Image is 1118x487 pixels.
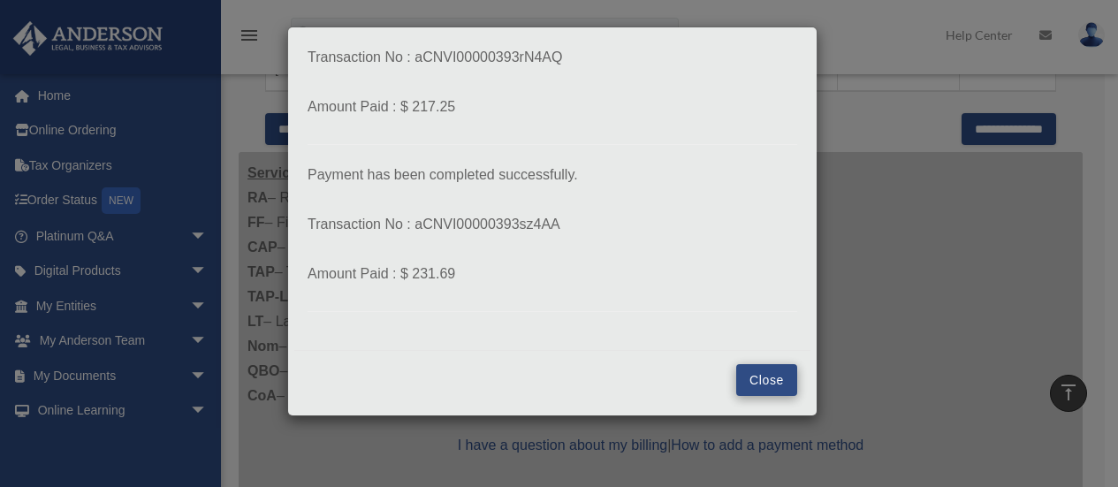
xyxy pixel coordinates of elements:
p: Amount Paid : $ 217.25 [308,95,797,119]
p: Amount Paid : $ 231.69 [308,262,797,286]
p: Transaction No : aCNVI00000393rN4AQ [308,45,797,70]
p: Transaction No : aCNVI00000393sz4AA [308,212,797,237]
button: Close [736,364,797,396]
p: Payment has been completed successfully. [308,163,797,187]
